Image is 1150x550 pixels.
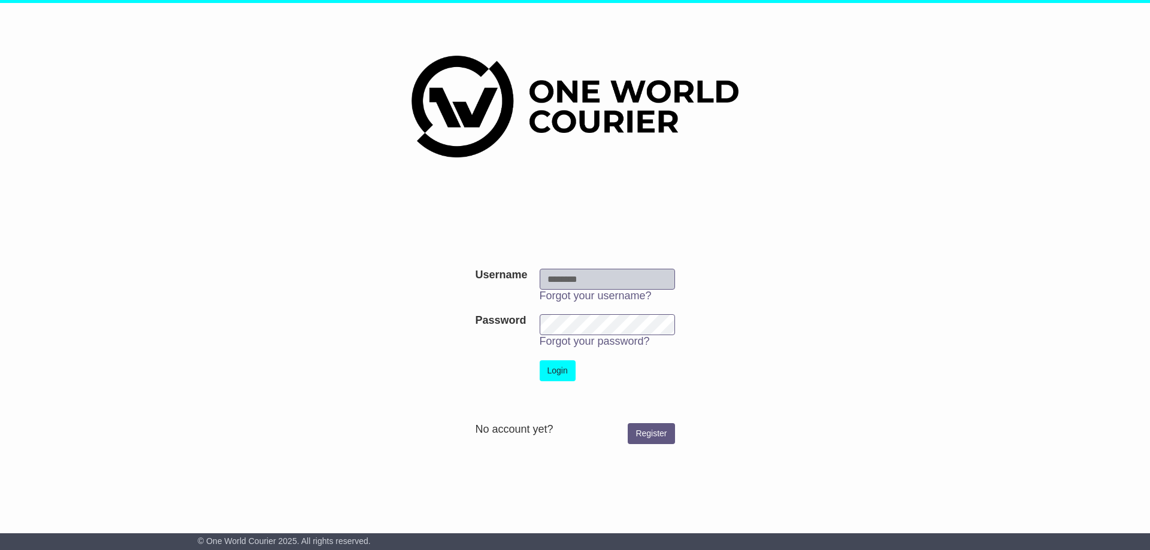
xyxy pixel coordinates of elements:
[475,269,527,282] label: Username
[540,290,652,302] a: Forgot your username?
[540,360,576,381] button: Login
[475,314,526,327] label: Password
[475,423,674,436] div: No account yet?
[198,536,371,546] span: © One World Courier 2025. All rights reserved.
[540,335,650,347] a: Forgot your password?
[628,423,674,444] a: Register
[411,56,739,157] img: One World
